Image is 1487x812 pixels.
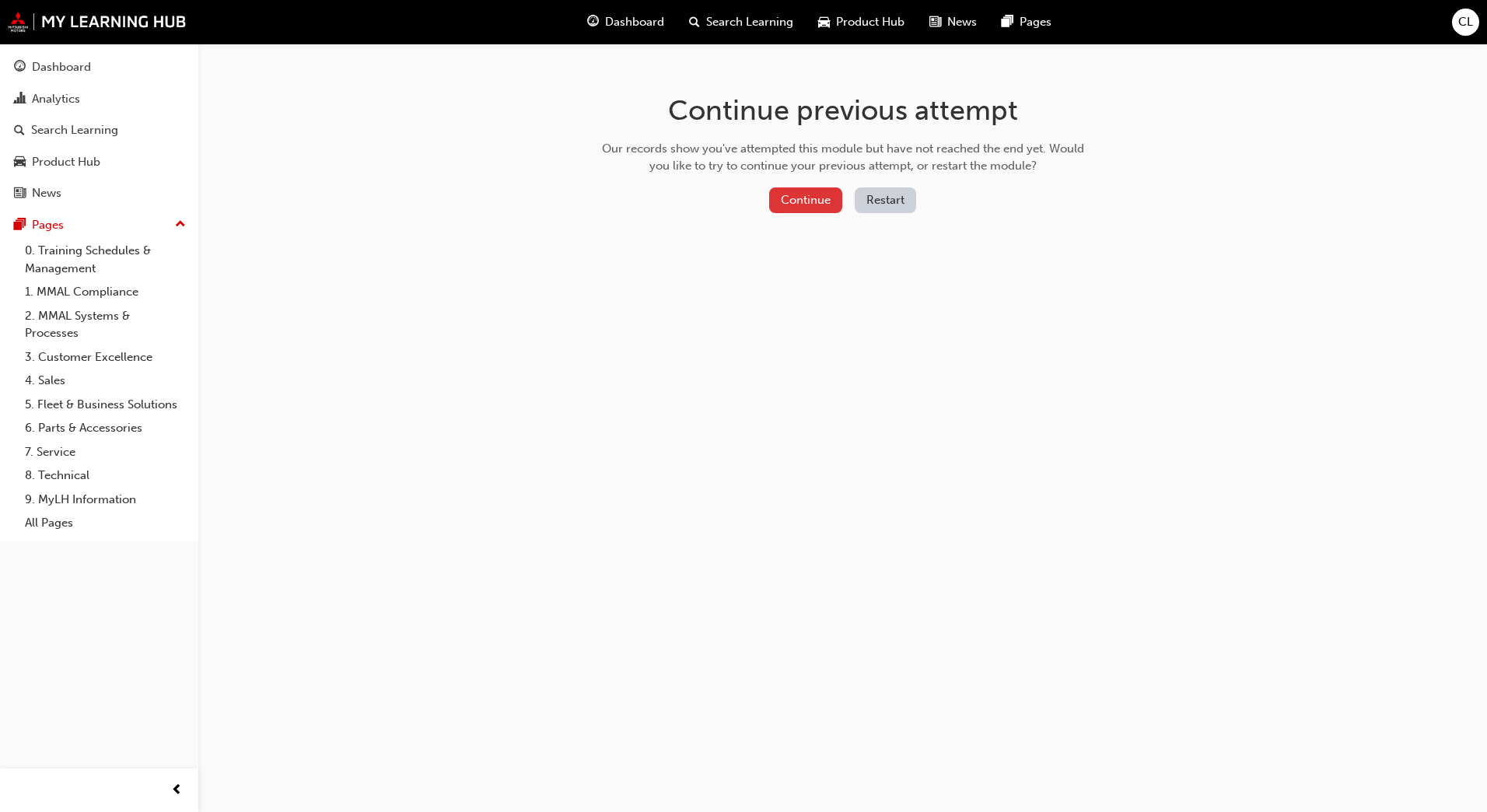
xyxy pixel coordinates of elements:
[175,215,186,235] span: up-icon
[32,184,61,202] div: News
[19,393,192,417] a: 5. Fleet & Business Solutions
[806,6,917,38] a: car-iconProduct Hub
[14,187,26,201] span: news-icon
[769,187,842,213] button: Continue
[989,6,1064,38] a: pages-iconPages
[917,6,989,38] a: news-iconNews
[1452,9,1479,36] button: CL
[6,148,192,177] a: Product Hub
[929,12,941,32] span: news-icon
[6,116,192,145] a: Search Learning
[32,90,80,108] div: Analytics
[689,12,700,32] span: search-icon
[6,211,192,240] button: Pages
[6,50,192,211] button: DashboardAnalyticsSearch LearningProduct HubNews
[19,416,192,440] a: 6. Parts & Accessories
[6,179,192,208] a: News
[6,53,192,82] a: Dashboard
[19,304,192,345] a: 2. MMAL Systems & Processes
[19,369,192,393] a: 4. Sales
[19,239,192,280] a: 0. Training Schedules & Management
[8,12,187,32] img: mmal
[32,58,91,76] div: Dashboard
[605,13,664,31] span: Dashboard
[947,13,977,31] span: News
[14,156,26,170] span: car-icon
[19,345,192,369] a: 3. Customer Excellence
[597,140,1090,175] div: Our records show you've attempted this module but have not reached the end yet. Would you like to...
[855,187,916,213] button: Restart
[19,464,192,488] a: 8. Technical
[32,216,64,234] div: Pages
[14,219,26,233] span: pages-icon
[1458,13,1473,31] span: CL
[19,488,192,512] a: 9. MyLH Information
[1020,13,1051,31] span: Pages
[706,13,793,31] span: Search Learning
[31,121,118,139] div: Search Learning
[818,12,830,32] span: car-icon
[6,85,192,114] a: Analytics
[836,13,904,31] span: Product Hub
[1002,12,1013,32] span: pages-icon
[14,124,25,138] span: search-icon
[587,12,599,32] span: guage-icon
[32,153,100,171] div: Product Hub
[14,93,26,107] span: chart-icon
[19,280,192,304] a: 1. MMAL Compliance
[575,6,677,38] a: guage-iconDashboard
[597,93,1090,128] h1: Continue previous attempt
[677,6,806,38] a: search-iconSearch Learning
[14,61,26,75] span: guage-icon
[19,440,192,464] a: 7. Service
[171,781,183,800] span: prev-icon
[19,511,192,535] a: All Pages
